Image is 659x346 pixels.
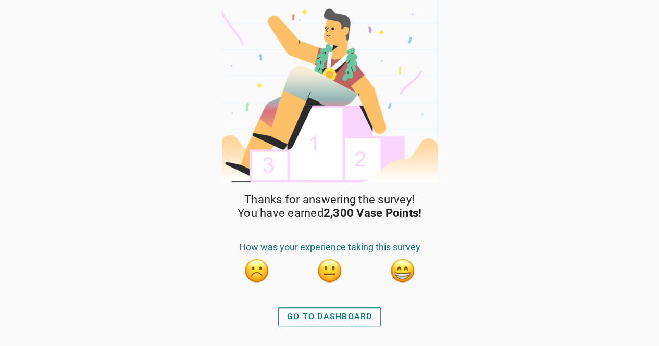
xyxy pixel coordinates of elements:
span: Thanks for answering the survey! [244,193,415,207]
strong: 2,300 Vase Points! [324,207,422,220]
span: You have earned [238,207,421,220]
button: GO TO DASHBOARD [278,307,381,326]
div: How was your experience taking this survey [220,241,439,258]
div: GO TO DASHBOARD [287,311,372,323]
